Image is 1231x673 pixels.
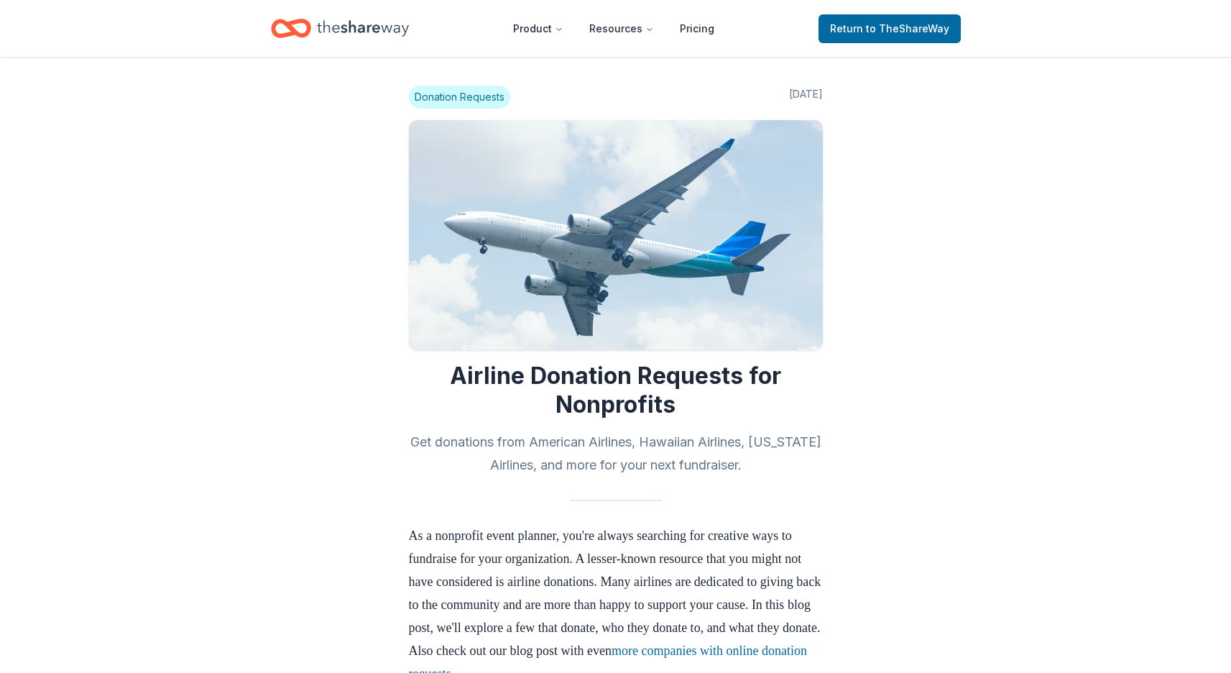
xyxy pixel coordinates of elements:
[866,22,949,35] span: to TheShareWay
[789,86,823,109] span: [DATE]
[830,20,949,37] span: Return
[409,120,823,350] img: Image for Airline Donation Requests for Nonprofits
[409,431,823,477] h2: Get donations from American Airlines, Hawaiian Airlines, [US_STATE] Airlines, and more for your n...
[502,12,726,45] nav: Main
[502,14,575,43] button: Product
[668,14,726,43] a: Pricing
[409,86,510,109] span: Donation Requests
[819,14,961,43] a: Returnto TheShareWay
[271,12,409,45] a: Home
[409,362,823,419] h1: Airline Donation Requests for Nonprofits
[578,14,665,43] button: Resources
